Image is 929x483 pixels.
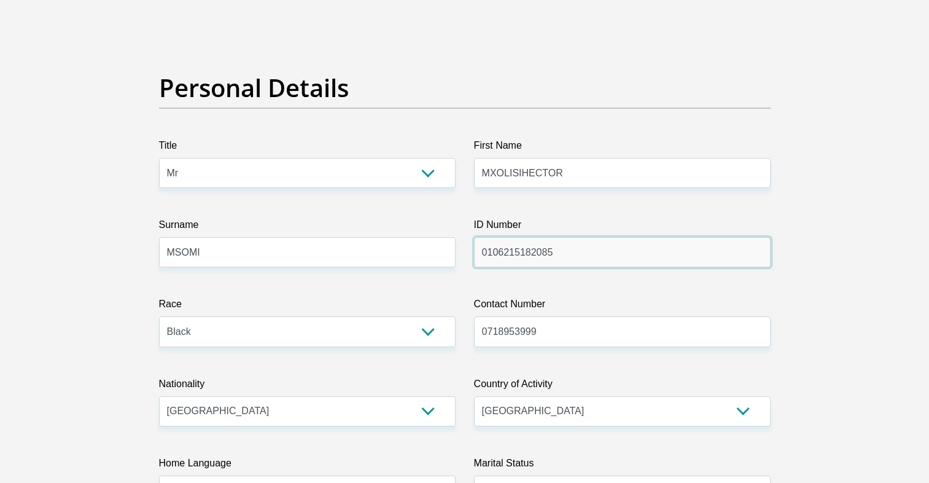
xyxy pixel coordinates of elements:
input: Surname [159,237,456,267]
label: First Name [474,138,771,158]
input: Contact Number [474,316,771,347]
input: First Name [474,158,771,188]
label: ID Number [474,218,771,237]
label: Surname [159,218,456,237]
label: Contact Number [474,297,771,316]
label: Country of Activity [474,377,771,396]
label: Race [159,297,456,316]
label: Home Language [159,456,456,476]
input: ID Number [474,237,771,267]
label: Title [159,138,456,158]
label: Nationality [159,377,456,396]
h2: Personal Details [159,73,771,103]
label: Marital Status [474,456,771,476]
